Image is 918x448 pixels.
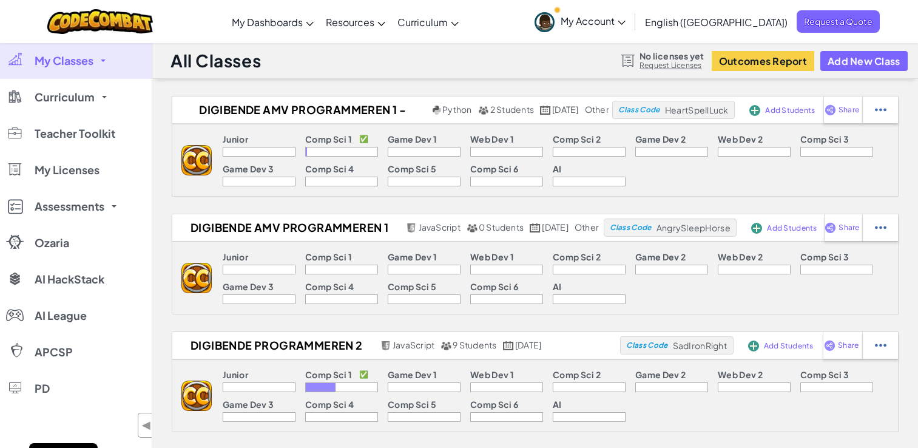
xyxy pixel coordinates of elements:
span: My Classes [35,55,93,66]
span: Add Students [767,225,817,232]
a: Resources [320,5,391,38]
p: Comp Sci 6 [470,282,518,291]
p: Comp Sci 1 [305,252,352,262]
p: Game Dev 1 [388,370,437,379]
p: Junior [223,134,248,144]
p: Comp Sci 3 [800,370,849,379]
a: Curriculum [391,5,465,38]
span: My Dashboards [232,16,303,29]
span: Resources [326,16,374,29]
span: Class Code [618,106,660,114]
a: Request Licenses [640,61,704,70]
span: Class Code [626,342,667,349]
img: calendar.svg [503,341,514,350]
img: IconShare_Purple.svg [825,104,836,115]
p: Comp Sci 4 [305,282,354,291]
img: logo [181,381,212,411]
p: Game Dev 1 [388,134,437,144]
a: Digibende Programmeren 2 JavaScript 9 Students [DATE] [172,336,620,355]
p: Comp Sci 3 [800,252,849,262]
img: MultipleUsers.png [478,106,489,115]
p: Web Dev 2 [718,134,763,144]
p: Web Dev 1 [470,370,514,379]
p: Web Dev 2 [718,370,763,379]
p: Web Dev 2 [718,252,763,262]
span: Assessments [35,201,104,212]
p: Comp Sci 6 [470,164,518,174]
span: 9 Students [453,339,496,350]
button: Outcomes Report [712,51,814,71]
span: [DATE] [552,104,578,115]
img: IconStudentEllipsis.svg [875,104,886,115]
img: IconStudentEllipsis.svg [875,340,886,351]
a: My Account [528,2,632,41]
a: Digibende AMV Programmeren 1 - Python Python 2 Students [DATE] other [172,101,612,119]
p: Comp Sci 4 [305,164,354,174]
p: Game Dev 3 [223,282,274,291]
a: Request a Quote [797,10,880,33]
span: ◀ [141,416,152,434]
p: Comp Sci 5 [388,399,436,409]
h1: All Classes [170,49,261,72]
p: Comp Sci 5 [388,164,436,174]
span: [DATE] [515,339,541,350]
span: No licenses yet [640,51,704,61]
p: ✅ [359,370,368,379]
p: Game Dev 2 [635,370,686,379]
img: IconAddStudents.svg [751,223,762,234]
h2: Digibende AMV Programmeren 1 [172,219,403,237]
h2: Digibende AMV Programmeren 1 - Python [172,101,430,119]
p: Game Dev 3 [223,399,274,409]
p: ✅ [359,134,368,144]
p: AI [553,164,562,174]
h2: Digibende Programmeren 2 [172,336,377,355]
span: Curriculum [397,16,448,29]
span: Ozaria [35,237,69,248]
span: Share [839,106,859,114]
span: Curriculum [35,92,95,103]
img: IconStudentEllipsis.svg [875,222,886,233]
p: AI [553,399,562,409]
p: AI [553,282,562,291]
p: Comp Sci 1 [305,134,352,144]
span: JavaScript [393,339,434,350]
span: Share [838,342,859,349]
div: other [575,222,599,233]
span: Teacher Toolkit [35,128,115,139]
p: Comp Sci 5 [388,282,436,291]
span: HeartSpellLuck [665,104,729,115]
p: Comp Sci 2 [553,252,601,262]
img: logo [181,263,212,293]
a: CodeCombat logo [47,9,154,34]
p: Junior [223,370,248,379]
img: calendar.svg [540,106,551,115]
img: logo [181,145,212,175]
span: My Licenses [35,165,100,175]
a: Digibende AMV Programmeren 1 JavaScript 0 Students [DATE] other [172,219,604,237]
span: 0 Students [479,222,524,232]
img: IconAddStudents.svg [748,341,759,351]
span: AngrySleepHorse [656,222,731,233]
div: other [585,104,609,115]
span: AI League [35,310,87,321]
p: Web Dev 1 [470,252,514,262]
img: IconShare_Purple.svg [825,222,836,233]
p: Comp Sci 6 [470,399,518,409]
span: Share [839,224,859,231]
img: MultipleUsers.png [467,223,478,232]
span: My Account [561,15,626,27]
img: IconAddStudents.svg [749,105,760,116]
p: Comp Sci 3 [800,134,849,144]
p: Game Dev 1 [388,252,437,262]
span: Python [442,104,471,115]
span: Add Students [764,342,814,350]
p: Comp Sci 4 [305,399,354,409]
span: JavaScript [419,222,461,232]
span: Add Students [765,107,815,114]
p: Game Dev 2 [635,134,686,144]
a: My Dashboards [226,5,320,38]
p: Game Dev 3 [223,164,274,174]
img: IconShare_Purple.svg [824,340,835,351]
